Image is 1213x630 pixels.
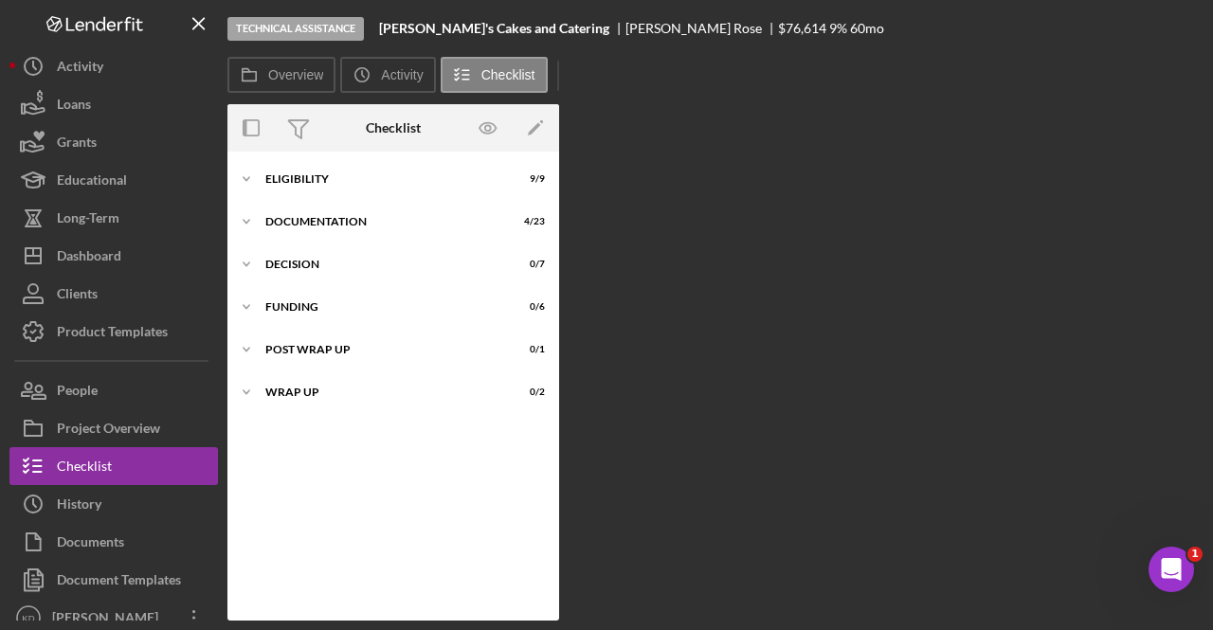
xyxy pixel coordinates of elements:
[9,371,218,409] button: People
[850,21,884,36] div: 60 mo
[57,47,103,90] div: Activity
[9,47,218,85] button: Activity
[57,313,168,355] div: Product Templates
[268,67,323,82] label: Overview
[366,120,421,135] div: Checklist
[265,259,498,270] div: Decision
[265,301,498,313] div: Funding
[57,199,119,242] div: Long-Term
[265,173,498,185] div: Eligibility
[9,561,218,599] button: Document Templates
[9,85,218,123] button: Loans
[511,387,545,398] div: 0 / 2
[57,447,112,490] div: Checklist
[57,561,181,603] div: Document Templates
[511,301,545,313] div: 0 / 6
[9,161,218,199] button: Educational
[1187,547,1203,562] span: 1
[511,259,545,270] div: 0 / 7
[57,85,91,128] div: Loans
[829,21,847,36] div: 9 %
[778,20,826,36] span: $76,614
[441,57,548,93] button: Checklist
[381,67,423,82] label: Activity
[265,216,498,227] div: Documentation
[9,447,218,485] button: Checklist
[227,57,335,93] button: Overview
[9,485,218,523] button: History
[1149,547,1194,592] iframe: Intercom live chat
[9,237,218,275] button: Dashboard
[9,313,218,351] button: Product Templates
[340,57,435,93] button: Activity
[227,17,364,41] div: Technical Assistance
[9,409,218,447] button: Project Overview
[9,123,218,161] button: Grants
[265,387,498,398] div: Wrap up
[481,67,535,82] label: Checklist
[22,613,34,623] text: KD
[511,216,545,227] div: 4 / 23
[9,275,218,313] button: Clients
[57,275,98,317] div: Clients
[9,523,218,561] button: Documents
[379,21,609,36] b: [PERSON_NAME]'s Cakes and Catering
[57,485,101,528] div: History
[57,409,160,452] div: Project Overview
[9,199,218,237] button: Long-Term
[625,21,778,36] div: [PERSON_NAME] Rose
[57,237,121,279] div: Dashboard
[57,161,127,204] div: Educational
[511,173,545,185] div: 9 / 9
[265,344,498,355] div: Post Wrap Up
[57,123,97,166] div: Grants
[511,344,545,355] div: 0 / 1
[57,371,98,414] div: People
[57,523,124,566] div: Documents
